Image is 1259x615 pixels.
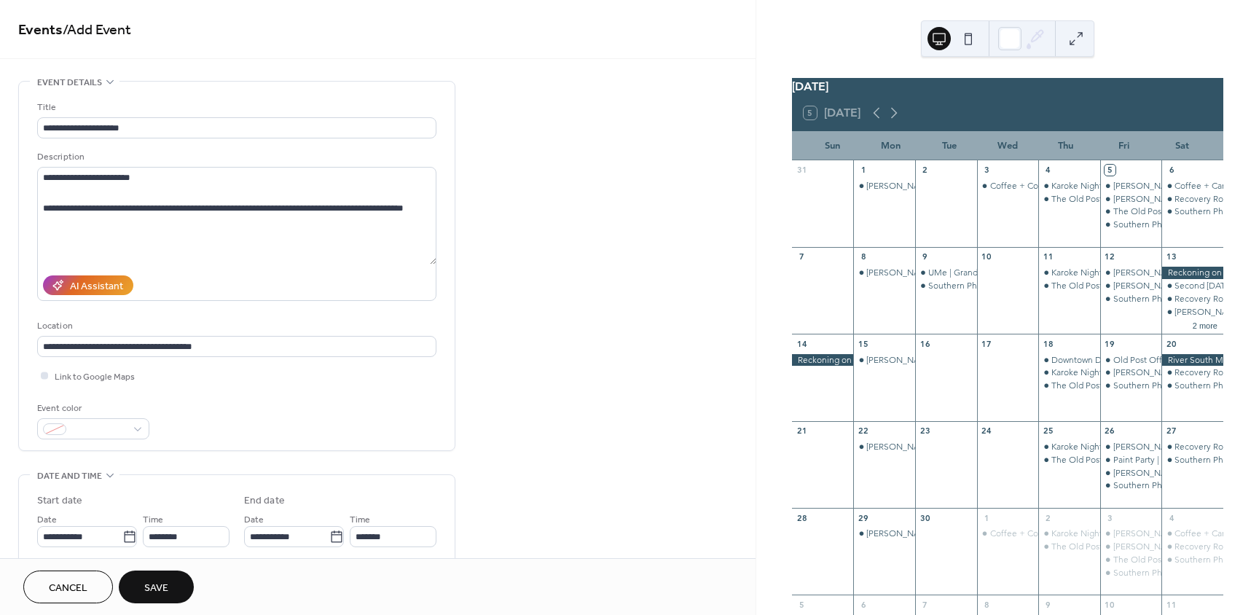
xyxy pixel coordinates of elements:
div: Coffee + Conversations [977,180,1039,192]
div: Wed [978,131,1037,160]
div: 4 [1043,165,1054,176]
div: 8 [858,251,868,262]
div: Southern Philosophy Brewing Co | Live Music [1161,205,1223,218]
div: The Old Post Office | Musical Singo [1038,380,1100,392]
div: 19 [1105,338,1115,349]
div: 2 [919,165,930,176]
div: Bonnie Blue House | Live Music [1100,267,1162,279]
div: Reckoning on the River | Disc Golf Tournament [1161,267,1223,279]
div: Southern Philosophy Brewing Co | Live Music [1100,567,1162,579]
div: Karoke Nights @ [PERSON_NAME]'s Bar [1051,267,1207,279]
div: UMe | Grand Opening [928,267,1015,279]
div: Tue [920,131,978,160]
div: The Old Post Office | Musical Singo [1051,280,1191,292]
div: 4 [1166,512,1177,523]
div: Start date [37,493,82,509]
div: Old Post Office | Anna Wescoat [1100,354,1162,367]
div: Recovery Room Live Music [1161,293,1223,305]
div: Bob Ross Workshop | The Firehouse Arts Center [1161,306,1223,318]
div: 30 [919,512,930,523]
div: 11 [1043,251,1054,262]
span: Date and time [37,469,102,484]
div: The Old Post Office | Musical Singo [1038,454,1100,466]
div: 6 [858,599,868,610]
div: 14 [796,338,807,349]
div: 9 [919,251,930,262]
div: The Old Post Office | Musical Singo [1051,541,1191,553]
div: 16 [919,338,930,349]
div: 21 [796,426,807,436]
div: Karoke Nights @ Nick's Bar [1038,441,1100,453]
div: Bonnie Blue House | Live Music [1100,467,1162,479]
div: 22 [858,426,868,436]
div: Recovery Room Live Music [1161,193,1223,205]
div: Southern Philosophy Brewing Co | Live Music [1161,454,1223,466]
div: The Old Post Office | Musical Singo [1051,193,1191,205]
div: Ron Thomson Workshop | Firehouse Arts Center [1100,528,1162,540]
div: 12 [1105,251,1115,262]
div: 3 [1105,512,1115,523]
div: Description [37,149,434,165]
div: Coffee + Conversations [990,180,1083,192]
div: The Old Post Office | Jazz and Conversations [1100,554,1162,566]
button: Save [119,571,194,603]
div: Southern Philosophy Brewing Co. Trivia Night [915,280,977,292]
div: Nick's Bar | Bike Night [853,441,915,453]
div: 3 [981,165,992,176]
div: 24 [981,426,992,436]
div: 26 [1105,426,1115,436]
div: 1 [981,512,992,523]
div: Karoke Nights @ [PERSON_NAME]'s Bar [1051,180,1207,192]
div: Location [37,318,434,334]
div: 23 [919,426,930,436]
div: 5 [796,599,807,610]
div: 11 [1166,599,1177,610]
div: Southern Philosophy Brewing Co | Live Music [1100,293,1162,305]
div: Title [37,100,434,115]
div: 27 [1166,426,1177,436]
div: [PERSON_NAME]'s Bar | Bike Night [866,267,1004,279]
div: Coffee + Cars | The Bean [1161,180,1223,192]
div: Coffee + Conversations [977,528,1039,540]
div: Southern Philosophy Brewing Co | Live Music [1161,380,1223,392]
div: Recovery Room Live Music [1161,541,1223,553]
a: Cancel [23,571,113,603]
div: The Old Post Office | Musical Singo [1051,380,1191,392]
div: Coffee + Conversations [990,528,1083,540]
div: Nick's Bar | One Year Anniversary Party [1100,180,1162,192]
div: Bonnie Blue House | Live Music [1100,367,1162,379]
button: AI Assistant [43,275,133,295]
span: Time [143,512,163,528]
div: Nick's Bar | Bike Night [853,354,915,367]
div: UMe | Grand Opening [915,267,977,279]
div: Nick's Bar | Bike Night [853,180,915,192]
div: Downtown Development Authority Meeting [1051,354,1223,367]
div: 28 [796,512,807,523]
div: 8 [981,599,992,610]
div: Karoke Nights @ Nick's Bar [1038,528,1100,540]
div: Mon [862,131,920,160]
div: Coffee + Cars | The Bean [1161,528,1223,540]
div: Karoke Nights @ [PERSON_NAME]'s Bar [1051,367,1207,379]
div: Southern Philosophy Brewing Co | Live Music [1100,380,1162,392]
div: Nick's Bar | Friday Night Karaoke [1100,280,1162,292]
div: 29 [858,512,868,523]
div: Paint Party | Firehouse Arts Center [1100,454,1162,466]
span: Event details [37,75,102,90]
div: Karoke Nights @ Nick's Bar [1038,267,1100,279]
div: The Old Post Office | Musical Singo [1038,541,1100,553]
div: [PERSON_NAME]'s Bar | Bike Night [866,441,1004,453]
div: 17 [981,338,992,349]
div: The Old Post Office | Musical Singo [1051,454,1191,466]
div: 10 [1105,599,1115,610]
span: Cancel [49,581,87,596]
div: The Old Post Office | Musical Singo [1038,280,1100,292]
div: Old Post Office | [PERSON_NAME] [1113,354,1249,367]
div: 2 [1043,512,1054,523]
div: 13 [1166,251,1177,262]
div: End date [244,493,285,509]
div: AI Assistant [70,279,123,294]
div: [PERSON_NAME]'s Bar | Bike Night [866,354,1004,367]
div: River South Music Festival | Downtown Bainbridge [1161,354,1223,367]
div: 25 [1043,426,1054,436]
